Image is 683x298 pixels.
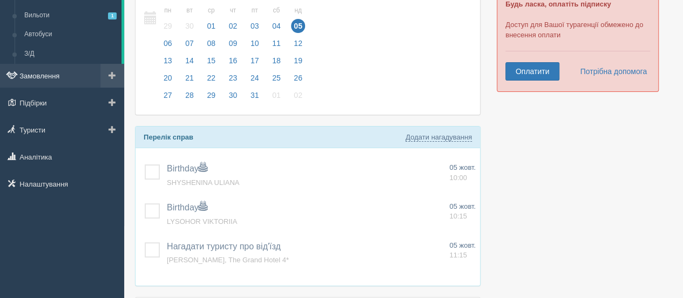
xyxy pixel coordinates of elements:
a: SHYSHENINA ULIANA [167,178,239,187]
span: 20 [161,71,175,85]
span: 02 [226,19,240,33]
span: 29 [161,19,175,33]
a: 01 [266,89,287,107]
span: 04 [269,19,283,33]
a: 11 [266,37,287,55]
span: 11:15 [449,251,467,259]
span: 24 [248,71,262,85]
a: LYSOHOR VIKTORIIA [167,217,237,226]
a: 02 [288,89,306,107]
span: 05 жовт. [449,241,476,249]
span: 25 [269,71,283,85]
a: Вильоти1 [19,6,121,25]
span: 19 [291,54,305,68]
span: 27 [161,88,175,102]
span: 07 [182,36,197,50]
a: 24 [245,72,265,89]
span: 14 [182,54,197,68]
a: 13 [158,55,178,72]
span: 06 [161,36,175,50]
a: 14 [179,55,200,72]
a: 21 [179,72,200,89]
span: 15 [204,54,218,68]
a: 05 жовт. 10:00 [449,163,476,183]
a: 06 [158,37,178,55]
span: 08 [204,36,218,50]
span: 05 [291,19,305,33]
small: вт [182,6,197,15]
a: 18 [266,55,287,72]
small: сб [269,6,283,15]
a: 26 [288,72,306,89]
span: 03 [248,19,262,33]
a: Нагадати туристу про від'їзд [167,242,281,251]
span: 30 [226,88,240,102]
a: 09 [223,37,244,55]
a: Потрібна допомога [573,62,647,81]
span: 18 [269,54,283,68]
a: 17 [245,55,265,72]
span: 02 [291,88,305,102]
small: чт [226,6,240,15]
a: 27 [158,89,178,107]
a: 28 [179,89,200,107]
a: 23 [223,72,244,89]
a: Оплатити [505,62,559,81]
a: 25 [266,72,287,89]
a: 05 жовт. 11:15 [449,241,476,261]
a: 20 [158,72,178,89]
span: 10:15 [449,212,467,220]
a: Birthday [167,164,207,173]
a: Автобуси [19,25,121,44]
a: Birthday [167,203,207,212]
a: 07 [179,37,200,55]
span: 17 [248,54,262,68]
a: 31 [245,89,265,107]
a: 05 жовт. 10:15 [449,202,476,222]
a: [PERSON_NAME], The Grand Hotel 4* [167,256,289,264]
small: пт [248,6,262,15]
a: 16 [223,55,244,72]
span: 12 [291,36,305,50]
span: 28 [182,88,197,102]
a: 12 [288,37,306,55]
a: 15 [201,55,221,72]
a: 29 [201,89,221,107]
small: ср [204,6,218,15]
span: 10:00 [449,174,467,182]
span: 31 [248,88,262,102]
a: 19 [288,55,306,72]
a: З/Д [19,44,121,64]
a: 10 [245,37,265,55]
small: нд [291,6,305,15]
span: 23 [226,71,240,85]
span: 11 [269,36,283,50]
span: 22 [204,71,218,85]
a: 08 [201,37,221,55]
span: 30 [182,19,197,33]
b: Перелік справ [144,133,193,141]
span: 16 [226,54,240,68]
span: 26 [291,71,305,85]
span: 05 жовт. [449,202,476,210]
span: 01 [204,19,218,33]
a: 30 [223,89,244,107]
a: Додати нагадування [405,133,472,142]
span: 29 [204,88,218,102]
span: 09 [226,36,240,50]
span: 1 [108,12,117,19]
span: 05 жовт. [449,163,476,171]
span: 10 [248,36,262,50]
span: 21 [182,71,197,85]
small: пн [161,6,175,15]
a: 22 [201,72,221,89]
span: 01 [269,88,283,102]
span: 13 [161,54,175,68]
